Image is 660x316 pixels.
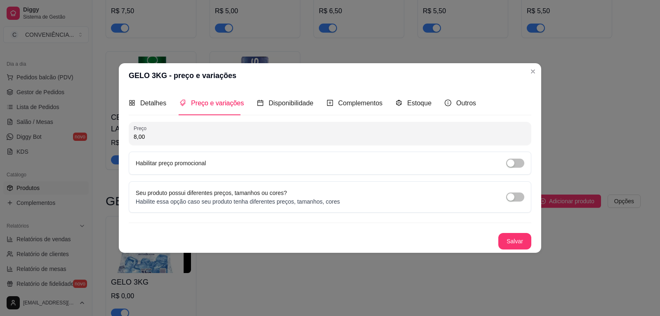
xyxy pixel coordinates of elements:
span: Disponibilidade [269,100,313,107]
span: appstore [129,100,135,106]
span: Preço e variações [191,100,244,107]
label: Preço [134,125,149,132]
span: Estoque [407,100,431,107]
span: plus-square [327,100,333,106]
button: Close [526,65,540,78]
input: Preço [134,133,526,141]
header: GELO 3KG - preço e variações [119,63,541,88]
button: Salvar [498,233,531,249]
p: Habilite essa opção caso seu produto tenha diferentes preços, tamanhos, cores [136,197,340,206]
label: Habilitar preço promocional [136,160,206,166]
span: tags [179,100,186,106]
span: Complementos [338,100,383,107]
span: code-sandbox [396,100,402,106]
label: Seu produto possui diferentes preços, tamanhos ou cores? [136,190,287,196]
span: Outros [456,100,476,107]
span: calendar [257,100,264,106]
span: info-circle [445,100,451,106]
span: Detalhes [140,100,166,107]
